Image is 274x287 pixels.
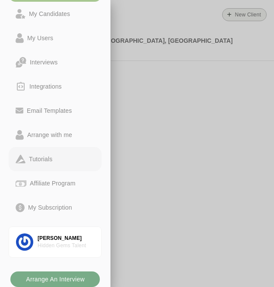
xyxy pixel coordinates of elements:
div: My Users [24,33,57,43]
a: Interviews [9,50,102,74]
a: Arrange with me [9,123,102,147]
div: My Subscription [25,202,76,213]
a: My Candidates [9,2,102,26]
a: Email Templates [9,99,102,123]
a: Integrations [9,74,102,99]
button: Arrange An Interview [10,271,100,287]
a: Affiliate Program [9,171,102,195]
div: Interviews [26,57,61,67]
a: My Subscription [9,195,102,220]
div: Hidden Gems Talent [38,242,94,249]
b: Arrange An Interview [25,273,85,286]
a: Tutorials [9,147,102,171]
div: My Candidates [25,9,73,19]
div: [PERSON_NAME] [38,235,94,242]
div: Tutorials [25,154,56,164]
div: Integrations [26,81,65,92]
div: Arrange with me [24,130,76,140]
a: My Users [9,26,102,50]
div: Email Templates [23,105,75,116]
a: [PERSON_NAME]Hidden Gems Talent [9,226,102,258]
div: Affiliate Program [26,178,79,188]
